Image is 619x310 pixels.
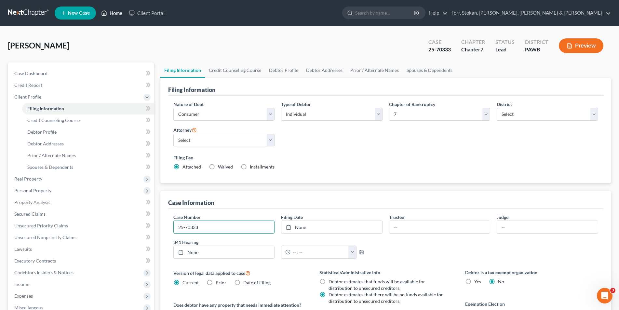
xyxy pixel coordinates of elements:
a: Credit Counseling Course [22,115,154,126]
a: Home [98,7,126,19]
span: Filing Information [27,106,64,111]
a: Credit Counseling Course [205,62,265,78]
span: Case Dashboard [14,71,47,76]
span: Prior [216,280,226,285]
span: Debtor estimates that funds will be available for distribution to unsecured creditors. [329,279,425,291]
span: Real Property [14,176,42,182]
iframe: Intercom live chat [597,288,612,303]
label: Filing Fee [173,154,598,161]
a: Spouses & Dependents [403,62,456,78]
a: Forr, Stokan, [PERSON_NAME], [PERSON_NAME] & [PERSON_NAME] [448,7,611,19]
label: Version of legal data applied to case [173,269,306,277]
input: -- : -- [290,246,349,258]
a: Credit Report [9,79,154,91]
label: Debtor is a tax exempt organization [465,269,598,276]
label: 341 Hearing [170,239,386,246]
span: Unsecured Priority Claims [14,223,68,228]
div: District [525,38,548,46]
span: Credit Counseling Course [27,117,80,123]
label: Trustee [389,214,404,221]
label: Attorney [173,126,197,134]
span: Spouses & Dependents [27,164,73,170]
span: Unsecured Nonpriority Claims [14,235,76,240]
a: Case Dashboard [9,68,154,79]
a: Filing Information [160,62,205,78]
span: Waived [218,164,233,169]
a: None [174,246,275,258]
a: Prior / Alternate Names [346,62,403,78]
span: Executory Contracts [14,258,56,263]
div: Case [428,38,451,46]
a: Help [426,7,448,19]
span: Installments [250,164,275,169]
span: Debtor estimates that there will be no funds available for distribution to unsecured creditors. [329,292,443,304]
a: Unsecured Nonpriority Claims [9,232,154,243]
a: Client Portal [126,7,168,19]
a: Executory Contracts [9,255,154,267]
a: Secured Claims [9,208,154,220]
label: Judge [497,214,508,221]
span: Debtor Profile [27,129,57,135]
span: Yes [474,279,481,284]
div: PAWB [525,46,548,53]
label: Statistical/Administrative Info [319,269,452,276]
label: Chapter of Bankruptcy [389,101,435,108]
span: Income [14,281,29,287]
span: Client Profile [14,94,41,100]
label: Type of Debtor [281,101,311,108]
div: Case Information [168,199,214,207]
span: Debtor Addresses [27,141,64,146]
span: No [498,279,504,284]
a: Lawsuits [9,243,154,255]
div: Chapter [461,46,485,53]
span: Property Analysis [14,199,50,205]
span: 7 [480,46,483,52]
span: Lawsuits [14,246,32,252]
a: Debtor Addresses [22,138,154,150]
span: 3 [610,288,615,293]
input: Enter case number... [174,221,275,233]
label: Exemption Election [465,301,598,307]
a: Debtor Addresses [302,62,346,78]
a: Filing Information [22,103,154,115]
div: Chapter [461,38,485,46]
div: Filing Information [168,86,215,94]
input: -- [497,221,598,233]
label: District [497,101,512,108]
span: New Case [68,11,90,16]
label: Filing Date [281,214,303,221]
a: Unsecured Priority Claims [9,220,154,232]
span: Personal Property [14,188,51,193]
span: Codebtors Insiders & Notices [14,270,74,275]
span: Prior / Alternate Names [27,153,76,158]
span: Date of Filing [243,280,271,285]
span: Current [182,280,199,285]
label: Does debtor have any property that needs immediate attention? [173,302,306,308]
div: 25-70333 [428,46,451,53]
a: Spouses & Dependents [22,161,154,173]
a: None [281,221,382,233]
a: Debtor Profile [22,126,154,138]
span: Secured Claims [14,211,46,217]
a: Property Analysis [9,196,154,208]
div: Status [495,38,515,46]
a: Prior / Alternate Names [22,150,154,161]
label: Case Number [173,214,201,221]
span: Attached [182,164,201,169]
input: -- [389,221,490,233]
div: Lead [495,46,515,53]
span: [PERSON_NAME] [8,41,69,50]
span: Credit Report [14,82,42,88]
span: Expenses [14,293,33,299]
button: Preview [559,38,603,53]
a: Debtor Profile [265,62,302,78]
input: Search by name... [355,7,415,19]
label: Nature of Debt [173,101,204,108]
